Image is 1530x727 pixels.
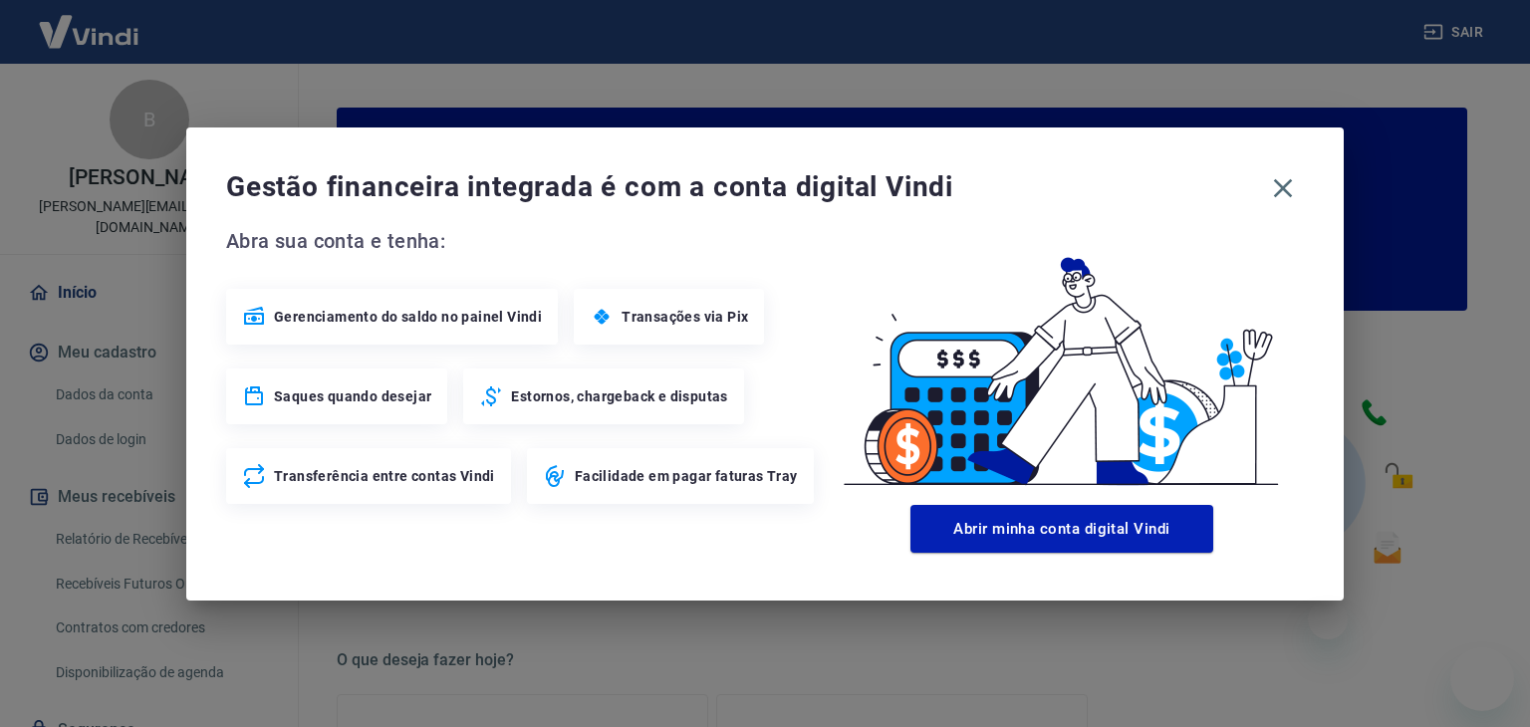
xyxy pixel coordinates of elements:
span: Transações via Pix [622,307,748,327]
span: Gerenciamento do saldo no painel Vindi [274,307,542,327]
iframe: Fechar mensagem [1308,600,1348,639]
img: Good Billing [820,225,1304,497]
span: Gestão financeira integrada é com a conta digital Vindi [226,167,1262,207]
button: Abrir minha conta digital Vindi [910,505,1213,553]
iframe: Botão para abrir a janela de mensagens [1450,647,1514,711]
span: Abra sua conta e tenha: [226,225,820,257]
span: Estornos, chargeback e disputas [511,386,727,406]
span: Saques quando desejar [274,386,431,406]
span: Transferência entre contas Vindi [274,466,495,486]
span: Facilidade em pagar faturas Tray [575,466,798,486]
